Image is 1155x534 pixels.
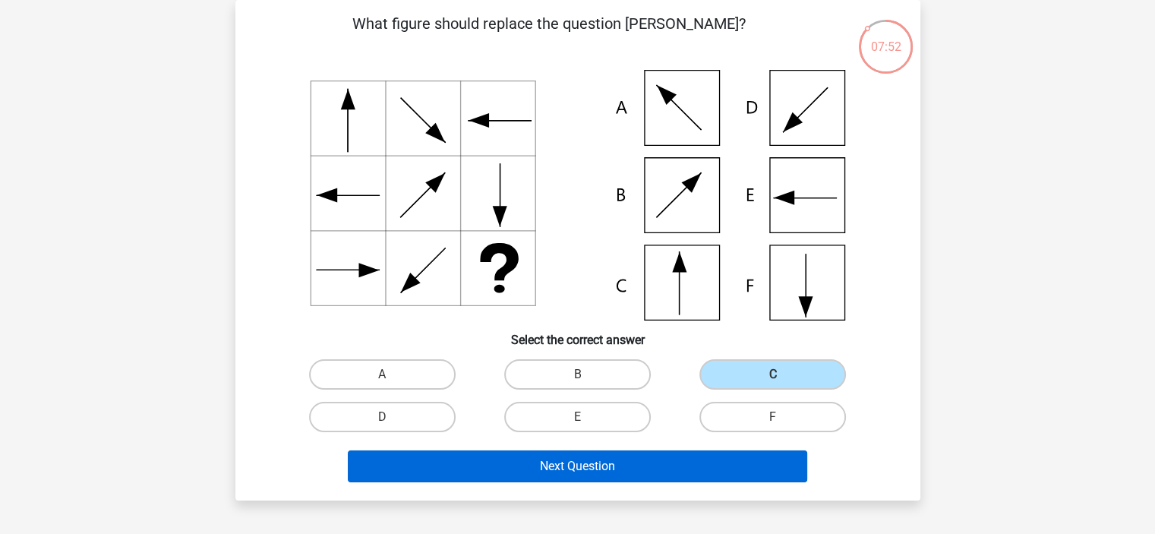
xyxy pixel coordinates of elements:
[309,402,456,432] label: D
[504,359,651,390] label: B
[504,402,651,432] label: E
[699,359,846,390] label: C
[260,321,896,347] h6: Select the correct answer
[348,450,807,482] button: Next Question
[857,18,914,56] div: 07:52
[309,359,456,390] label: A
[260,12,839,58] p: What figure should replace the question [PERSON_NAME]?
[699,402,846,432] label: F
